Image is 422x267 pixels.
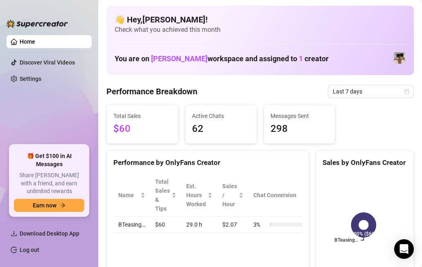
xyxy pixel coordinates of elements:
span: Total Sales & Tips [155,177,170,213]
h1: You are on workspace and assigned to creator [115,54,329,63]
text: BTeasing… [335,238,359,243]
span: Earn now [33,202,56,209]
div: Open Intercom Messenger [394,239,414,259]
td: BTeasing… [113,217,150,233]
th: Sales / Hour [217,174,248,217]
img: logo-BBDzfeDw.svg [7,20,68,28]
span: Messages Sent [271,111,329,120]
span: 298 [271,121,329,137]
th: Total Sales & Tips [150,174,181,217]
span: Check what you achieved this month [115,25,406,34]
span: Last 7 days [333,85,409,98]
span: 1 [299,54,303,63]
span: download [11,230,17,237]
div: Sales by OnlyFans Creator [323,157,407,168]
span: $60 [113,121,172,137]
td: 29.0 h [181,217,217,233]
div: Performance by OnlyFans Creator [113,157,302,168]
span: arrow-right [60,202,65,208]
a: Log out [20,247,39,253]
span: 🎁 Get $100 in AI Messages [14,152,84,168]
a: Home [20,38,35,45]
span: 62 [192,121,250,137]
img: BTeasing [394,52,405,64]
span: [PERSON_NAME] [151,54,208,63]
span: Sales / Hour [222,182,237,209]
th: Name [113,174,150,217]
a: Settings [20,76,41,82]
span: Chat Conversion [253,191,306,200]
a: Discover Viral Videos [20,59,75,66]
span: Share [PERSON_NAME] with a friend, and earn unlimited rewards [14,171,84,196]
th: Chat Conversion [248,174,318,217]
span: 3 % [253,220,266,229]
td: $60 [150,217,181,233]
span: Name [118,191,139,200]
td: $2.07 [217,217,248,233]
span: Download Desktop App [20,230,79,237]
h4: 👋 Hey, [PERSON_NAME] ! [115,14,406,25]
span: calendar [404,89,409,94]
div: Est. Hours Worked [186,182,206,209]
span: Active Chats [192,111,250,120]
span: Total Sales [113,111,172,120]
h4: Performance Breakdown [106,86,197,97]
button: Earn nowarrow-right [14,199,84,212]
